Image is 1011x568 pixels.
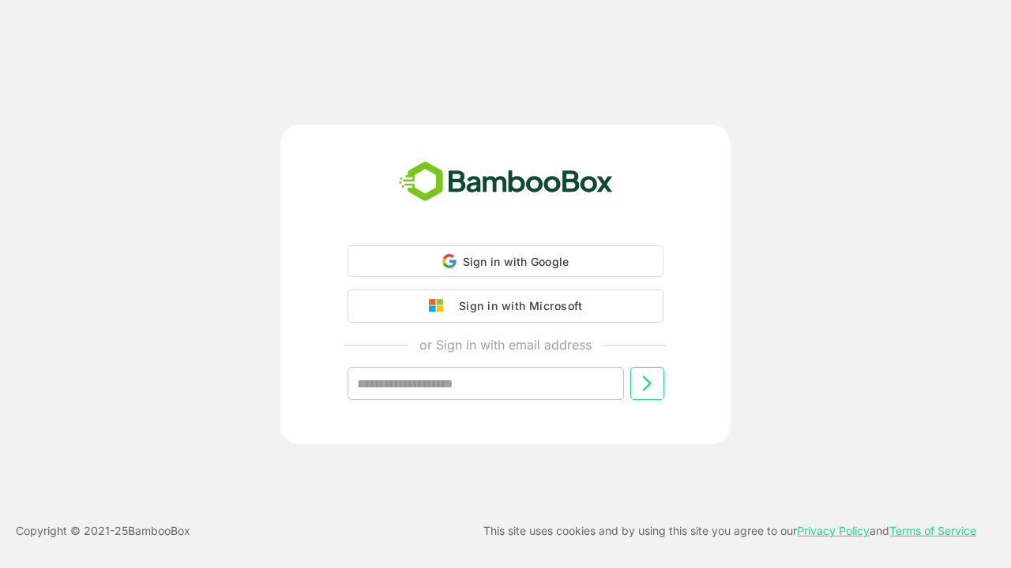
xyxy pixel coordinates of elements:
p: Copyright © 2021- 25 BambooBox [16,521,190,540]
p: This site uses cookies and by using this site you agree to our and [483,521,976,540]
p: or Sign in with email address [419,335,592,354]
img: google [429,299,451,313]
div: Sign in with Microsoft [451,296,582,316]
img: bamboobox [390,156,622,208]
a: Terms of Service [889,524,976,537]
button: Sign in with Microsoft [348,290,663,323]
span: Sign in with Google [463,255,569,268]
div: Sign in with Google [348,245,663,277]
a: Privacy Policy [797,524,870,537]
